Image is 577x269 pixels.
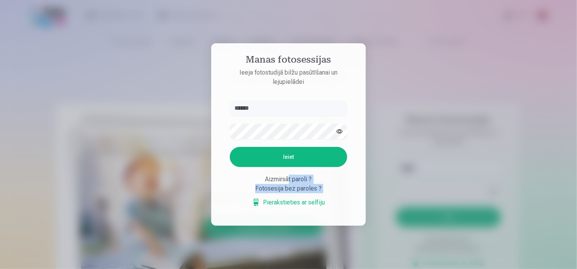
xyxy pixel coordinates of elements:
[252,198,325,207] a: Pierakstieties ar selfiju
[222,54,355,68] h4: Manas fotosessijas
[230,184,347,193] div: Fotosesija bez paroles ?
[230,147,347,167] button: Ieiet
[222,68,355,87] p: Ieeja fotostudijā bilžu pasūtīšanai un lejupielādei
[230,175,347,184] div: Aizmirsāt paroli ?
